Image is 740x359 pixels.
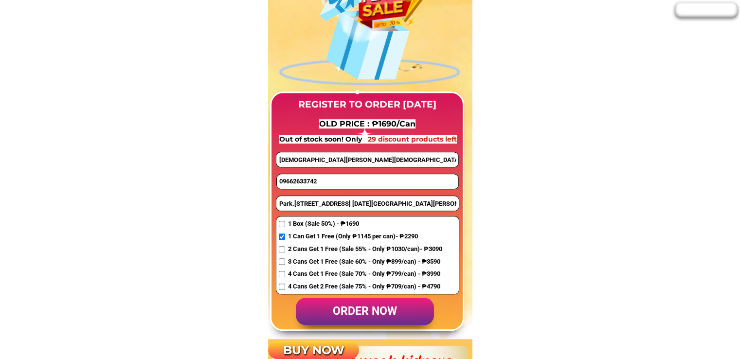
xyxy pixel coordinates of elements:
span: 29 discount products left [368,135,457,144]
span: 3 Cans Get 1 Free (Sale 60% - Only ₱899/can) - ₱3590 [288,257,442,267]
span: Out of stock soon! Only [279,135,364,144]
input: first and last name [276,152,458,167]
span: 4 Cans Get 1 Free (Sale 70% - Only ₱799/can) - ₱3990 [288,269,442,279]
p: order now [296,298,434,325]
span: OLD PRICE : ₱1690/Can [319,119,415,128]
input: Address [276,196,459,211]
span: 1 Can Get 1 Free (Only ₱1145 per can)- ₱2290 [288,232,442,242]
input: Phone number [277,174,458,189]
span: 2 Cans Get 1 Free (Sale 55% - Only ₱1030/can)- ₱3090 [288,244,442,254]
h3: REGISTER TO ORDER [DATE] [290,97,444,112]
span: 1 Box (Sale 50%) - ₱1690 [288,219,442,229]
span: 4 Cans Get 2 Free (Sale 75% - Only ₱709/can) - ₱4790 [288,282,442,292]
